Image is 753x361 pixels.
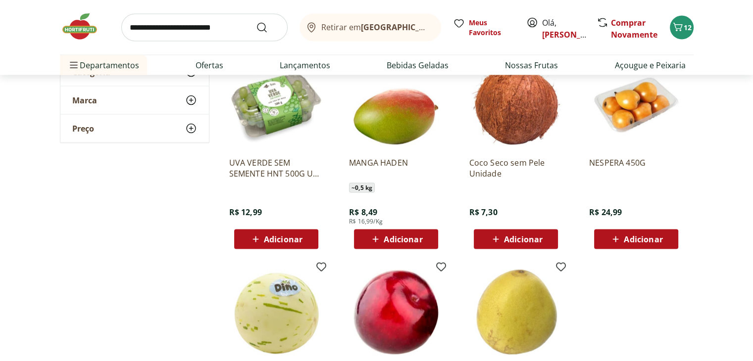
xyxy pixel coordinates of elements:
button: Adicionar [354,229,438,249]
span: R$ 8,49 [349,207,377,218]
img: MANGA HADEN [349,55,443,149]
img: Coco Seco sem Pele Unidade [469,55,563,149]
span: 12 [684,23,692,32]
img: NESPERA 450G [589,55,683,149]
a: Coco Seco sem Pele Unidade [469,157,563,179]
a: Açougue e Peixaria [614,59,685,71]
span: Meus Favoritos [469,18,514,38]
span: Departamentos [68,53,139,77]
button: Preço [60,115,209,142]
a: UVA VERDE SEM SEMENTE HNT 500G UN EXTRA [229,157,323,179]
button: Retirar em[GEOGRAPHIC_DATA]/[GEOGRAPHIC_DATA] [300,14,441,42]
span: R$ 12,99 [229,207,262,218]
span: R$ 7,30 [469,207,497,218]
span: Olá, [542,17,586,41]
img: Ameixa Importada Unidade [349,265,443,359]
a: NESPERA 450G [589,157,683,179]
img: Hortifruti [60,12,109,42]
button: Marca [60,87,209,114]
span: Adicionar [624,235,662,243]
b: [GEOGRAPHIC_DATA]/[GEOGRAPHIC_DATA] [361,22,528,33]
span: R$ 16,99/Kg [349,218,383,226]
span: Adicionar [264,235,302,243]
img: UVA VERDE SEM SEMENTE HNT 500G UN EXTRA [229,55,323,149]
img: POMELO GRAPEFRUIT [469,265,563,359]
input: search [121,14,288,42]
a: Lançamentos [280,59,330,71]
a: Bebidas Geladas [387,59,449,71]
button: Adicionar [594,229,678,249]
span: Preço [72,124,94,134]
a: Meus Favoritos [453,18,514,38]
span: Adicionar [504,235,543,243]
button: Adicionar [474,229,558,249]
button: Menu [68,53,80,77]
span: Marca [72,95,97,105]
a: [PERSON_NAME] [542,29,606,40]
button: Adicionar [234,229,318,249]
span: ~ 0,5 kg [349,183,375,193]
a: Ofertas [196,59,223,71]
span: Adicionar [384,235,422,243]
a: Nossas Frutas [505,59,558,71]
span: Retirar em [321,23,431,32]
button: Submit Search [256,22,280,34]
button: Carrinho [670,16,694,40]
img: Melão Dino [229,265,323,359]
a: MANGA HADEN [349,157,443,179]
span: R$ 24,99 [589,207,622,218]
a: Comprar Novamente [611,17,657,40]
